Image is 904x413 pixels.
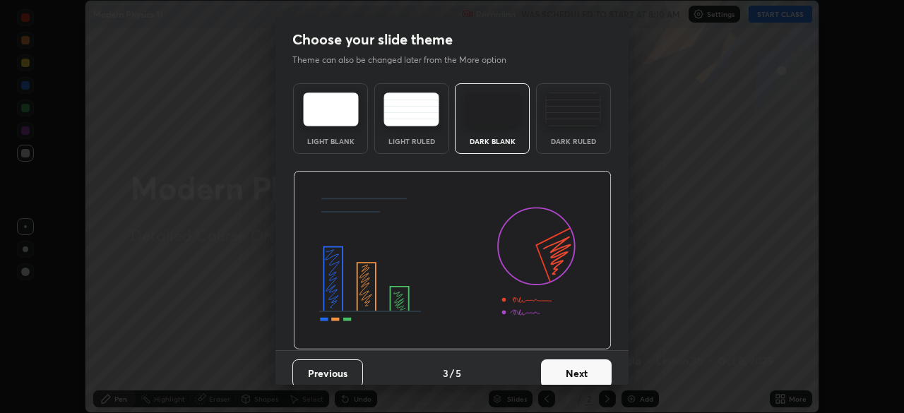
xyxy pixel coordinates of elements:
div: Light Ruled [383,138,440,145]
button: Next [541,359,612,388]
div: Dark Ruled [545,138,602,145]
h4: / [450,366,454,381]
button: Previous [292,359,363,388]
img: darkTheme.f0cc69e5.svg [465,92,521,126]
img: darkThemeBanner.d06ce4a2.svg [293,171,612,350]
h2: Choose your slide theme [292,30,453,49]
h4: 3 [443,366,448,381]
img: lightRuledTheme.5fabf969.svg [383,92,439,126]
img: darkRuledTheme.de295e13.svg [545,92,601,126]
div: Light Blank [302,138,359,145]
p: Theme can also be changed later from the More option [292,54,521,66]
h4: 5 [456,366,461,381]
div: Dark Blank [464,138,521,145]
img: lightTheme.e5ed3b09.svg [303,92,359,126]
